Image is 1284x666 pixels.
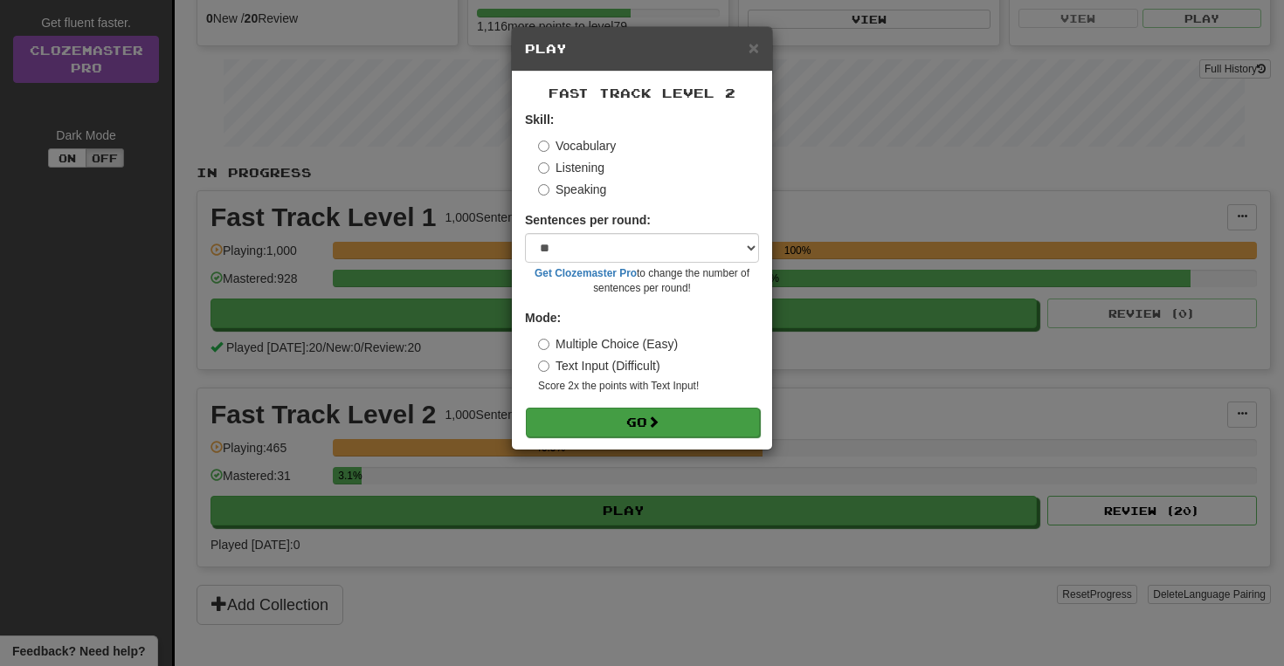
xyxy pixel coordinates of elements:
[538,184,549,196] input: Speaking
[749,38,759,58] span: ×
[525,40,759,58] h5: Play
[538,159,604,176] label: Listening
[538,335,678,353] label: Multiple Choice (Easy)
[525,311,561,325] strong: Mode:
[549,86,735,100] span: Fast Track Level 2
[525,211,651,229] label: Sentences per round:
[538,141,549,152] input: Vocabulary
[525,266,759,296] small: to change the number of sentences per round!
[526,408,760,437] button: Go
[538,357,660,374] label: Text Input (Difficult)
[749,38,759,57] button: Close
[538,379,759,394] small: Score 2x the points with Text Input !
[538,162,549,174] input: Listening
[538,137,616,154] label: Vocabulary
[538,360,549,372] input: Text Input (Difficult)
[538,339,549,350] input: Multiple Choice (Easy)
[538,181,606,198] label: Speaking
[525,113,554,127] strong: Skill:
[535,267,637,279] a: Get Clozemaster Pro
